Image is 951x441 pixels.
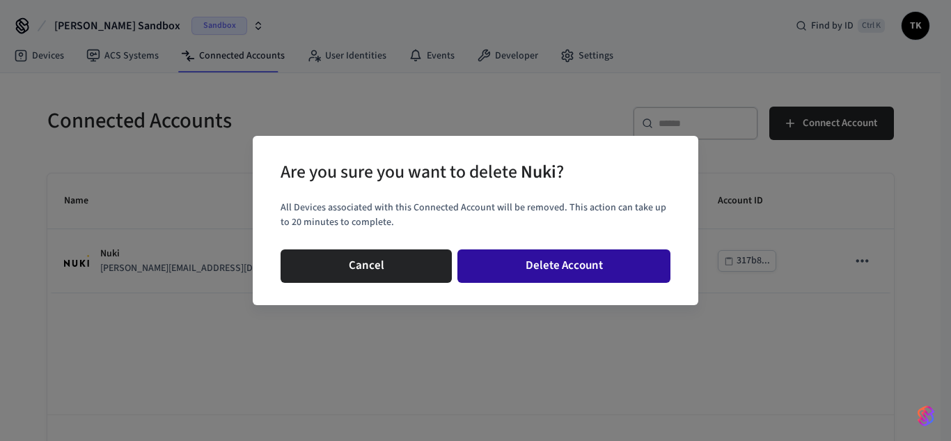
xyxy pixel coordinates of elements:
[457,249,670,283] button: Delete Account
[281,201,670,230] p: All Devices associated with this Connected Account will be removed. This action can take up to 20...
[281,158,564,187] div: Are you sure you want to delete ?
[281,249,452,283] button: Cancel
[918,405,934,427] img: SeamLogoGradient.69752ec5.svg
[521,160,556,185] span: Nuki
